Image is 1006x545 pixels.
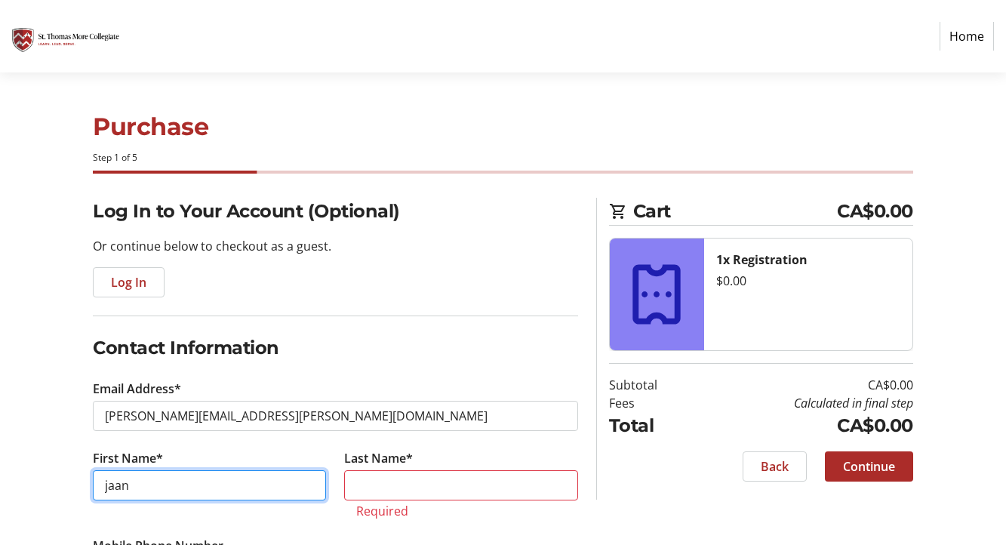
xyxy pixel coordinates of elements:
[93,449,163,467] label: First Name*
[93,267,165,297] button: Log In
[93,237,578,255] p: Or continue below to checkout as a guest.
[697,376,913,394] td: CA$0.00
[93,198,578,225] h2: Log In to Your Account (Optional)
[609,412,697,439] td: Total
[93,151,913,165] div: Step 1 of 5
[825,451,913,482] button: Continue
[837,198,913,225] span: CA$0.00
[940,22,994,51] a: Home
[633,198,838,225] span: Cart
[93,109,913,145] h1: Purchase
[93,334,578,362] h2: Contact Information
[761,457,789,476] span: Back
[93,380,181,398] label: Email Address*
[12,6,119,66] img: St. Thomas More Collegiate #2's Logo
[716,272,900,290] div: $0.00
[697,394,913,412] td: Calculated in final step
[344,449,413,467] label: Last Name*
[609,394,697,412] td: Fees
[743,451,807,482] button: Back
[111,273,146,291] span: Log In
[716,251,808,268] strong: 1x Registration
[609,376,697,394] td: Subtotal
[697,412,913,439] td: CA$0.00
[356,503,565,519] tr-error: Required
[843,457,895,476] span: Continue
